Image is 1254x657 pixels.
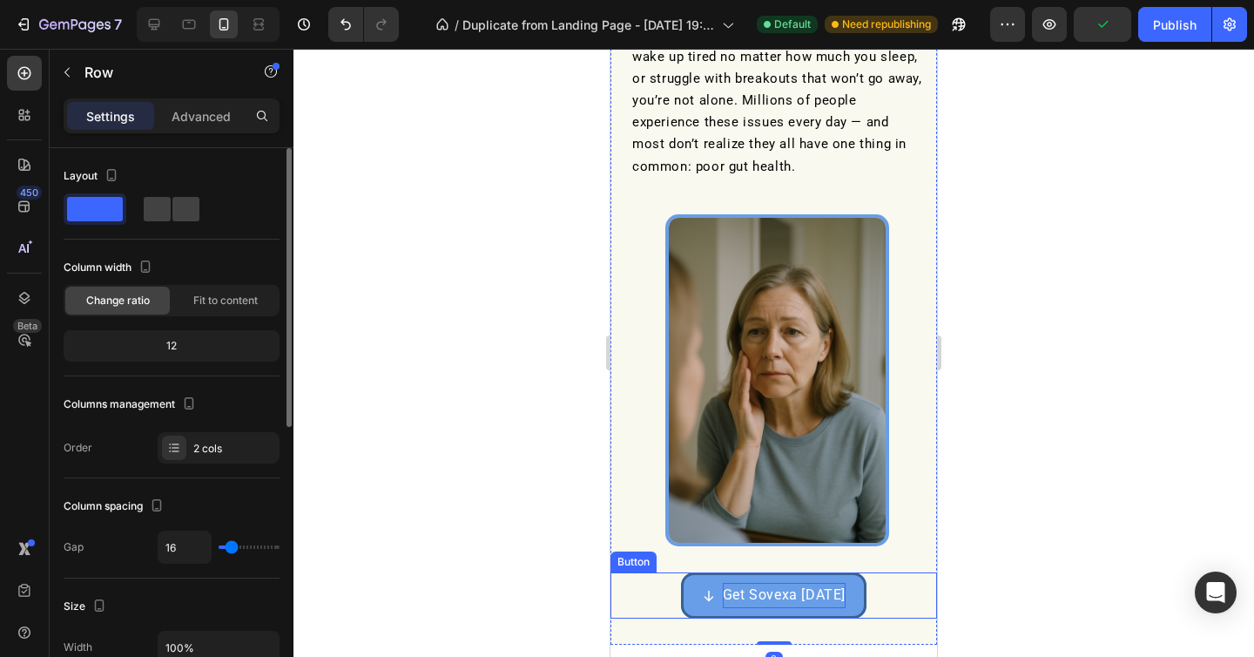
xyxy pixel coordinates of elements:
[155,603,172,617] div: 0
[114,14,122,35] p: 7
[55,166,279,498] img: gempages_583291013980750488-d4d6d2b0-e9fd-4da4-84df-369d0c26fc2e.png
[774,17,811,32] span: Default
[112,534,235,559] p: Get Sovexa [DATE]
[455,16,459,34] span: /
[17,186,42,200] div: 450
[172,107,231,125] p: Advanced
[67,334,276,358] div: 12
[64,440,92,456] div: Order
[610,49,937,657] iframe: Design area
[842,17,931,32] span: Need republishing
[84,62,233,83] p: Row
[86,293,150,308] span: Change ratio
[64,393,199,417] div: Columns management
[86,107,135,125] p: Settings
[7,7,130,42] button: 7
[328,7,399,42] div: Undo/Redo
[1195,572,1237,613] div: Open Intercom Messenger
[462,16,715,34] span: Duplicate from Landing Page - [DATE] 19:46:26
[64,640,92,655] div: Width
[1153,16,1197,34] div: Publish
[13,319,42,333] div: Beta
[64,495,167,518] div: Column spacing
[3,505,43,521] div: Button
[64,595,110,619] div: Size
[71,524,256,570] button: <p>Get Sovexa Today</p>
[112,534,235,559] div: Rich Text Editor. Editing area: main
[193,441,275,457] div: 2 cols
[64,165,122,188] div: Layout
[1138,7,1211,42] button: Publish
[158,532,211,563] input: Auto
[64,256,156,280] div: Column width
[193,293,258,308] span: Fit to content
[64,539,84,555] div: Gap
